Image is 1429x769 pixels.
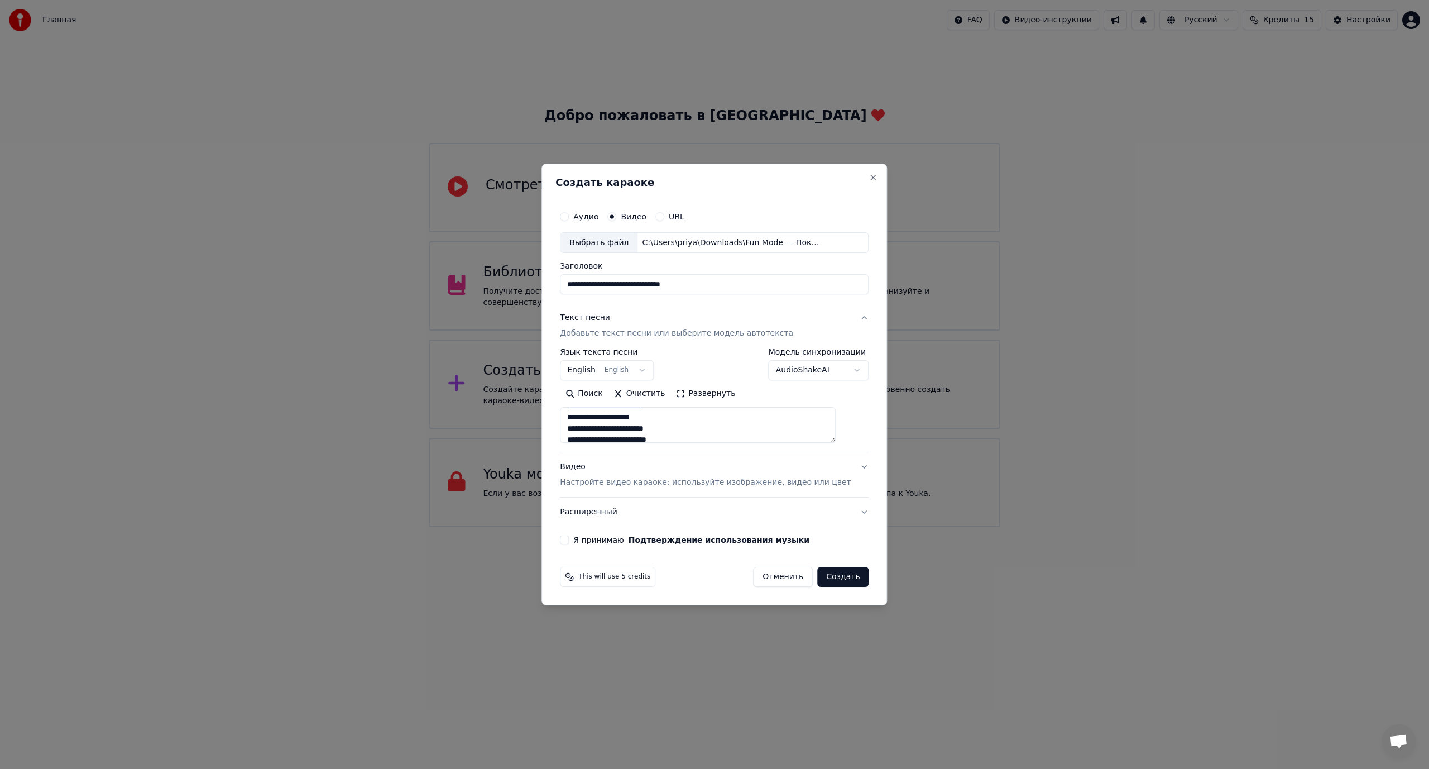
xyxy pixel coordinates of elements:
[753,567,813,587] button: Отменить
[769,348,869,356] label: Модель синхронизации
[560,348,869,452] div: Текст песниДобавьте текст песни или выберите модель автотекста
[621,213,646,221] label: Видео
[560,328,793,340] p: Добавьте текст песни или выберите модель автотекста
[573,536,809,544] label: Я принимаю
[608,385,671,403] button: Очистить
[560,313,610,324] div: Текст песни
[669,213,684,221] label: URL
[578,572,650,581] span: This will use 5 credits
[560,348,654,356] label: Язык текста песни
[560,498,869,527] button: Расширенный
[560,304,869,348] button: Текст песниДобавьте текст песни или выберите модель автотекста
[560,477,851,488] p: Настройте видео караоке: используйте изображение, видео или цвет
[629,536,809,544] button: Я принимаю
[560,262,869,270] label: Заголовок
[573,213,598,221] label: Аудио
[555,178,873,188] h2: Создать караоке
[637,237,827,249] div: C:\Users\priya\Downloads\Fun Mode — Пока моё сердце бьётся.mp4
[560,453,869,498] button: ВидеоНастройте видео караоке: используйте изображение, видео или цвет
[817,567,869,587] button: Создать
[560,385,608,403] button: Поиск
[670,385,741,403] button: Развернуть
[560,233,637,253] div: Выбрать файл
[560,462,851,489] div: Видео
